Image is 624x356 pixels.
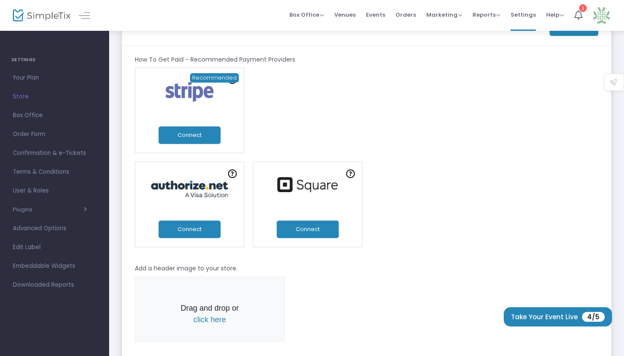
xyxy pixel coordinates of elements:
m-panel-subtitle: Add a header image to your store. [135,264,238,273]
span: Your Plan [13,72,96,83]
div: 1 [579,4,587,12]
span: Marketing [426,11,462,19]
span: Box Office [289,11,324,19]
span: Downloaded Reports [13,279,96,291]
span: User & Roles [13,185,96,196]
span: Terms & Conditions [13,166,96,178]
span: Edit Label [13,242,96,253]
span: click here [193,315,226,324]
span: Reports [472,11,500,19]
h4: SETTINGS [12,51,98,68]
img: stripe.png [161,80,219,104]
span: Advanced Options [13,223,96,234]
span: Order Form [13,129,96,140]
img: authorize.jpg [147,181,232,197]
span: Embeddable Widgets [13,261,96,272]
p: Drag and drop or [174,303,245,326]
button: Connect [159,220,221,238]
span: Settings [511,4,536,26]
m-panel-subtitle: How To Get Paid - Recommended Payment Providers [135,55,295,64]
span: Events [366,4,385,26]
button: Take Your Event Live4/5 [504,307,612,326]
img: question-mark [228,169,237,178]
span: Orders [395,4,416,26]
button: Plugins [13,206,87,213]
span: Box Office [13,110,96,121]
span: Store [13,91,96,102]
button: Connect [276,220,339,238]
img: square.png [273,177,342,192]
span: Recommended [190,73,239,83]
img: question-mark [346,169,355,178]
span: Help [546,11,564,19]
button: Connect [159,127,221,144]
span: 4/5 [582,312,605,322]
span: Confirmation & e-Tickets [13,148,96,159]
span: Venues [334,4,356,26]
